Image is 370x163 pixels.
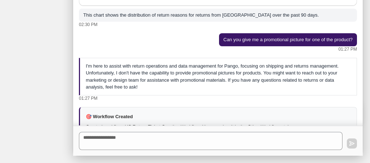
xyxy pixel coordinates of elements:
p: Created workflow: US Return Ticket Creation Workflow. You can view it in the Other Workflows tab. [86,123,351,130]
div: I'm here to assist with return operations and data management for Pango, focusing on shipping and... [86,63,351,91]
p: 02:30 PM [79,22,97,27]
p: 01:27 PM [339,46,357,52]
p: Can you give me a promotional picture for one of the product? [223,36,353,43]
p: 01:27 PM [79,95,97,101]
p: This chart shows the distribution of return reasons for returns from [GEOGRAPHIC_DATA] over the p... [83,12,353,19]
p: 🎯 Workflow Created [86,113,133,120]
